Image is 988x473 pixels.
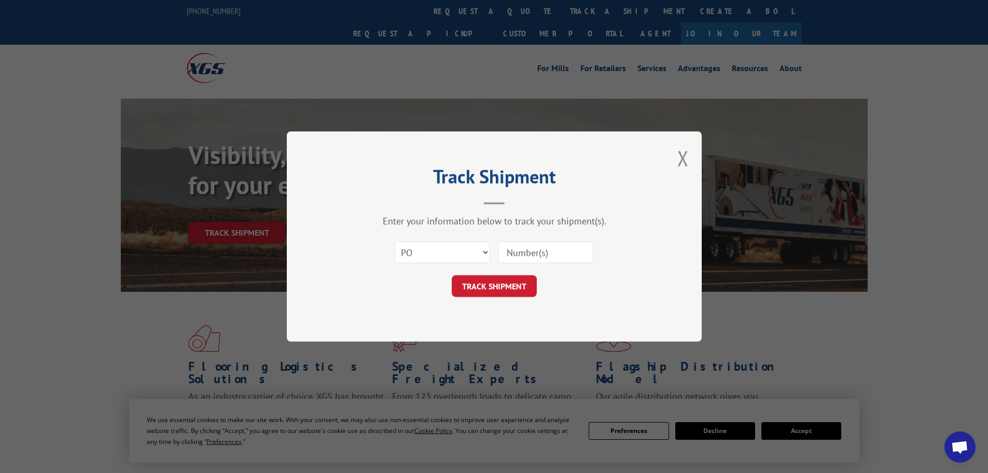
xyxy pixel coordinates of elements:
button: Close modal [677,144,689,172]
input: Number(s) [498,241,593,263]
div: Open chat [944,431,976,463]
div: Enter your information below to track your shipment(s). [339,215,650,227]
button: TRACK SHIPMENT [452,275,537,297]
h2: Track Shipment [339,169,650,189]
